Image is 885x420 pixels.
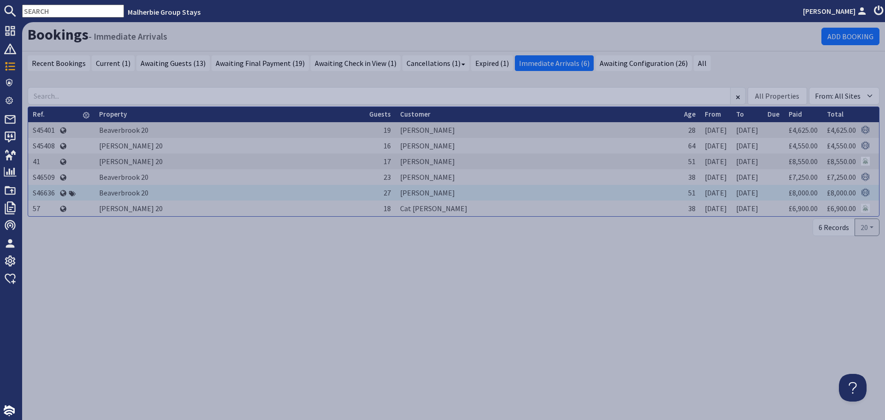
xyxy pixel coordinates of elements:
a: £4,625.00 [789,125,818,135]
a: Awaiting Guests (13) [136,55,210,71]
a: Awaiting Configuration (26) [596,55,692,71]
span: 16 [383,141,391,150]
td: S45401 [28,122,59,138]
input: SEARCH [22,5,124,18]
td: 41 [28,154,59,169]
td: 57 [28,201,59,216]
td: 51 [679,154,700,169]
a: Immediate Arrivals (6) [515,55,594,71]
a: Add Booking [821,28,879,45]
td: [PERSON_NAME] [395,169,679,185]
small: - Immediate Arrivals [88,31,167,42]
td: [PERSON_NAME] [395,185,679,201]
div: All Properties [755,90,799,101]
a: Malherbie Group Stays [128,7,201,17]
button: 20 [855,219,879,236]
td: [DATE] [700,169,732,185]
td: S46509 [28,169,59,185]
img: Referer: Sleeps 12 [861,172,870,181]
td: [PERSON_NAME] [395,154,679,169]
span: 18 [383,204,391,213]
a: £7,250.00 [789,172,818,182]
img: Referer: Malherbie Group Stays [861,204,870,213]
a: £8,000.00 [827,188,856,197]
a: £8,550.00 [789,157,818,166]
a: £8,000.00 [789,188,818,197]
img: Referer: Malherbie Group Stays [861,157,870,166]
a: £8,550.00 [827,157,856,166]
span: 27 [383,188,391,197]
a: To [736,110,744,118]
a: [PERSON_NAME] 20 [99,157,163,166]
a: Beaverbrook 20 [99,172,148,182]
a: £6,900.00 [827,204,856,213]
td: S45408 [28,138,59,154]
td: Cat [PERSON_NAME] [395,201,679,216]
td: [DATE] [700,122,732,138]
a: [PERSON_NAME] 20 [99,141,163,150]
img: Referer: Sleeps 12 [861,188,870,197]
span: 23 [383,172,391,182]
a: £7,250.00 [827,172,856,182]
td: 51 [679,185,700,201]
a: [PERSON_NAME] [803,6,868,17]
img: Referer: Sleeps 12 [861,125,870,134]
span: 17 [383,157,391,166]
th: Due [763,107,784,122]
td: 38 [679,201,700,216]
a: Awaiting Check in View (1) [311,55,401,71]
a: Current (1) [92,55,135,71]
iframe: Toggle Customer Support [839,374,867,402]
td: [PERSON_NAME] [395,138,679,154]
td: [PERSON_NAME] [395,122,679,138]
img: Referer: Sleeps 12 [861,141,870,150]
a: Cancellations (1) [402,55,469,71]
td: [DATE] [700,154,732,169]
input: Search... [28,87,731,105]
a: £4,625.00 [827,125,856,135]
td: [DATE] [732,185,763,201]
td: S46636 [28,185,59,201]
td: [DATE] [700,185,732,201]
td: 28 [679,122,700,138]
a: £4,550.00 [789,141,818,150]
td: 64 [679,138,700,154]
td: 38 [679,169,700,185]
img: staytech_i_w-64f4e8e9ee0a9c174fd5317b4b171b261742d2d393467e5bdba4413f4f884c10.svg [4,405,15,416]
a: Total [827,110,844,118]
a: £6,900.00 [789,204,818,213]
a: From [705,110,721,118]
div: 6 Records [813,219,855,236]
td: [DATE] [732,201,763,216]
a: Beaverbrook 20 [99,125,148,135]
a: Guests [369,110,391,118]
a: Customer [400,110,431,118]
a: Recent Bookings [28,55,90,71]
a: Age [684,110,696,118]
td: [DATE] [732,138,763,154]
a: Bookings [28,25,88,44]
td: [DATE] [732,169,763,185]
a: Property [99,110,127,118]
a: Expired (1) [471,55,513,71]
a: Beaverbrook 20 [99,188,148,197]
a: [PERSON_NAME] 20 [99,204,163,213]
a: Ref. [33,110,45,118]
a: Awaiting Final Payment (19) [212,55,309,71]
a: All [694,55,711,71]
td: [DATE] [700,138,732,154]
span: 19 [383,125,391,135]
a: £4,550.00 [827,141,856,150]
td: [DATE] [700,201,732,216]
td: [DATE] [732,154,763,169]
a: Paid [789,110,802,118]
td: [DATE] [732,122,763,138]
div: Combobox [748,87,807,105]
